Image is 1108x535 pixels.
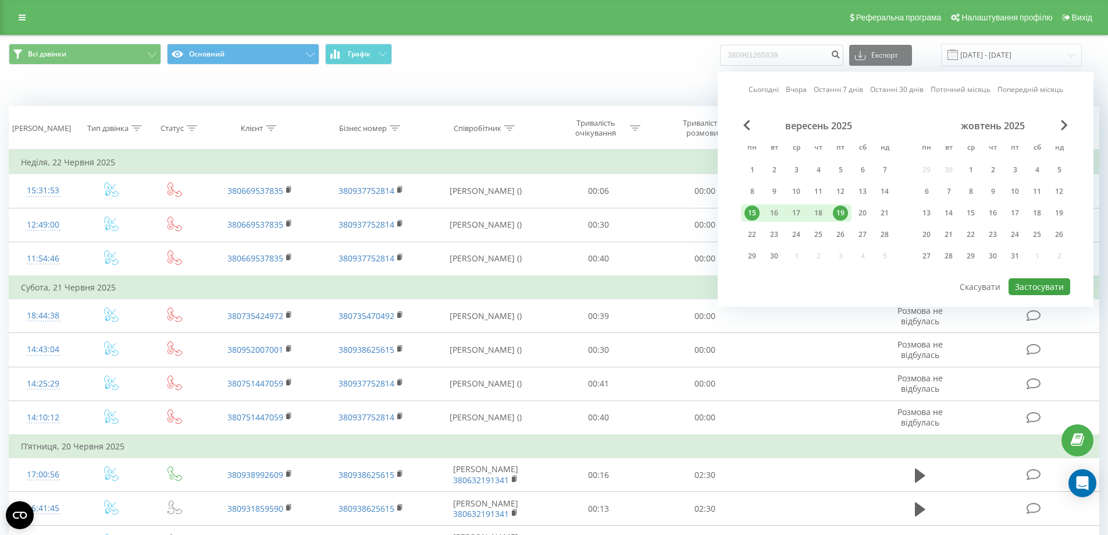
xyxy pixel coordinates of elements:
[789,227,804,242] div: 24
[833,227,848,242] div: 26
[1068,469,1096,497] div: Open Intercom Messenger
[785,226,807,243] div: ср 24 вер 2025 р.
[874,161,896,179] div: нд 7 вер 2025 р.
[339,378,394,389] a: 380937752814
[21,179,66,202] div: 15:31:53
[652,299,758,333] td: 00:00
[833,184,848,199] div: 12
[786,84,807,95] a: Вчора
[1048,161,1070,179] div: нд 5 жовт 2025 р.
[339,412,394,423] a: 380937752814
[546,242,652,276] td: 00:40
[811,184,826,199] div: 11
[985,206,1000,221] div: 16
[763,204,785,222] div: вт 16 вер 2025 р.
[985,227,1000,242] div: 23
[807,226,829,243] div: чт 25 вер 2025 р.
[876,140,893,157] abbr: неділя
[918,140,935,157] abbr: понеділок
[426,367,546,401] td: [PERSON_NAME] ()
[789,184,804,199] div: 10
[997,84,1063,95] a: Попередній місяць
[767,184,782,199] div: 9
[960,161,982,179] div: ср 1 жовт 2025 р.
[897,373,943,394] span: Розмова не відбулась
[855,162,870,178] div: 6
[227,344,283,355] a: 380952007001
[938,226,960,243] div: вт 21 жовт 2025 р.
[915,204,938,222] div: пн 13 жовт 2025 р.
[855,184,870,199] div: 13
[339,253,394,264] a: 380937752814
[763,247,785,265] div: вт 30 вер 2025 р.
[897,305,943,327] span: Розмова не відбулась
[426,208,546,242] td: [PERSON_NAME] ()
[832,140,849,157] abbr: п’ятниця
[985,249,1000,264] div: 30
[874,204,896,222] div: нд 21 вер 2025 р.
[810,140,827,157] abbr: четвер
[984,140,1002,157] abbr: четвер
[9,44,161,65] button: Всі дзвінки
[1029,162,1045,178] div: 4
[546,208,652,242] td: 00:30
[877,227,892,242] div: 28
[785,204,807,222] div: ср 17 вер 2025 р.
[21,497,66,520] div: 16:41:45
[807,183,829,200] div: чт 11 вер 2025 р.
[849,45,912,66] button: Експорт
[743,120,750,130] span: Previous Month
[767,206,782,221] div: 16
[744,249,760,264] div: 29
[167,44,319,65] button: Основний
[21,247,66,270] div: 11:54:46
[1004,204,1026,222] div: пт 17 жовт 2025 р.
[227,253,283,264] a: 380669537835
[1048,183,1070,200] div: нд 12 жовт 2025 р.
[854,140,871,157] abbr: субота
[1026,183,1048,200] div: сб 11 жовт 2025 р.
[982,226,1004,243] div: чт 23 жовт 2025 р.
[767,249,782,264] div: 30
[241,123,263,133] div: Клієнт
[426,333,546,367] td: [PERSON_NAME] ()
[741,204,763,222] div: пн 15 вер 2025 р.
[9,276,1099,299] td: Субота, 21 Червня 2025
[938,247,960,265] div: вт 28 жовт 2025 р.
[960,226,982,243] div: ср 22 жовт 2025 р.
[870,84,924,95] a: Останні 30 днів
[877,184,892,199] div: 14
[962,140,979,157] abbr: середа
[829,161,852,179] div: пт 5 вер 2025 р.
[1052,227,1067,242] div: 26
[744,184,760,199] div: 8
[227,310,283,321] a: 380735424972
[763,226,785,243] div: вт 23 вер 2025 р.
[833,206,848,221] div: 19
[1007,162,1023,178] div: 3
[874,183,896,200] div: нд 14 вер 2025 р.
[788,140,805,157] abbr: середа
[938,183,960,200] div: вт 7 жовт 2025 р.
[546,458,652,492] td: 00:16
[938,204,960,222] div: вт 14 жовт 2025 р.
[982,247,1004,265] div: чт 30 жовт 2025 р.
[919,227,934,242] div: 20
[9,151,1099,174] td: Неділя, 22 Червня 2025
[1029,206,1045,221] div: 18
[339,185,394,196] a: 380937752814
[829,204,852,222] div: пт 19 вер 2025 р.
[652,492,758,526] td: 02:30
[744,227,760,242] div: 22
[1007,227,1023,242] div: 24
[963,206,978,221] div: 15
[227,412,283,423] a: 380751447059
[652,208,758,242] td: 00:00
[565,118,627,138] div: Тривалість очікування
[767,227,782,242] div: 23
[1050,140,1068,157] abbr: неділя
[744,162,760,178] div: 1
[21,463,66,486] div: 17:00:56
[339,219,394,230] a: 380937752814
[1072,13,1092,22] span: Вихід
